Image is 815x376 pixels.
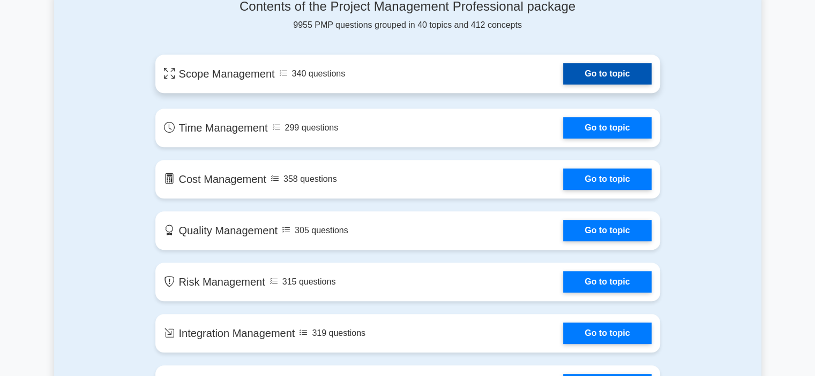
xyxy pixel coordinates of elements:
a: Go to topic [563,63,651,85]
a: Go to topic [563,220,651,241]
a: Go to topic [563,117,651,139]
a: Go to topic [563,271,651,293]
a: Go to topic [563,323,651,344]
a: Go to topic [563,168,651,190]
